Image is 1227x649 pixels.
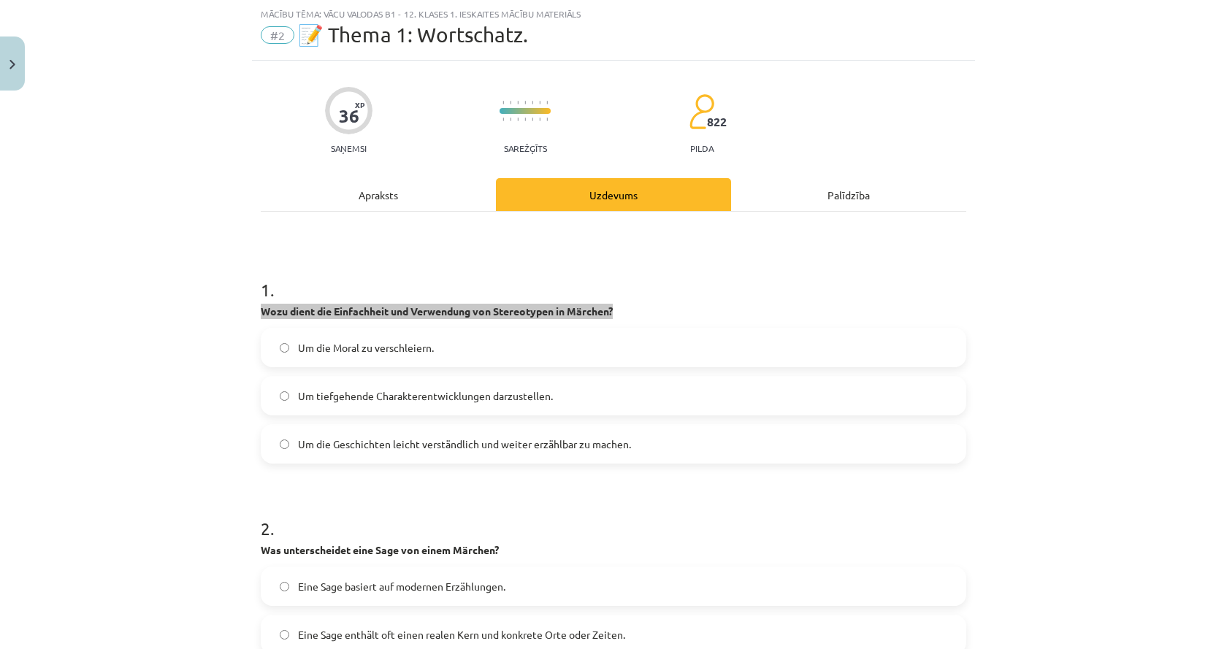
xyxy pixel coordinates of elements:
img: icon-short-line-57e1e144782c952c97e751825c79c345078a6d821885a25fce030b3d8c18986b.svg [517,118,519,121]
input: Eine Sage basiert auf modernen Erzählungen. [280,582,289,591]
img: icon-short-line-57e1e144782c952c97e751825c79c345078a6d821885a25fce030b3d8c18986b.svg [524,118,526,121]
strong: Wozu dient die Einfachheit und Verwendung von Stereotypen in Märchen? [261,304,613,318]
span: Um tiefgehende Charakterentwicklungen darzustellen. [298,388,553,404]
input: Eine Sage enthält oft einen realen Kern und konkrete Orte oder Zeiten. [280,630,289,640]
img: icon-short-line-57e1e144782c952c97e751825c79c345078a6d821885a25fce030b3d8c18986b.svg [502,101,504,104]
img: icon-short-line-57e1e144782c952c97e751825c79c345078a6d821885a25fce030b3d8c18986b.svg [517,101,519,104]
span: 822 [707,115,727,128]
div: Mācību tēma: Vācu valodas b1 - 12. klases 1. ieskaites mācību materiāls [261,9,966,19]
span: Um die Geschichten leicht verständlich und weiter erzählbar zu machen. [298,437,631,452]
input: Um die Moral zu verschleiern. [280,343,289,353]
div: 36 [339,106,359,126]
input: Um tiefgehende Charakterentwicklungen darzustellen. [280,391,289,401]
img: icon-short-line-57e1e144782c952c97e751825c79c345078a6d821885a25fce030b3d8c18986b.svg [524,101,526,104]
h1: 1 . [261,254,966,299]
span: Um die Moral zu verschleiern. [298,340,434,356]
div: Uzdevums [496,178,731,211]
div: Apraksts [261,178,496,211]
span: XP [355,101,364,109]
strong: Was unterscheidet eine Sage von einem Märchen? [261,543,499,556]
span: 📝 Thema 1: Wortschatz. [298,23,528,47]
span: Eine Sage enthält oft einen realen Kern und konkrete Orte oder Zeiten. [298,627,625,642]
img: icon-short-line-57e1e144782c952c97e751825c79c345078a6d821885a25fce030b3d8c18986b.svg [502,118,504,121]
img: icon-short-line-57e1e144782c952c97e751825c79c345078a6d821885a25fce030b3d8c18986b.svg [546,118,548,121]
img: icon-short-line-57e1e144782c952c97e751825c79c345078a6d821885a25fce030b3d8c18986b.svg [532,118,533,121]
img: icon-short-line-57e1e144782c952c97e751825c79c345078a6d821885a25fce030b3d8c18986b.svg [510,118,511,121]
img: students-c634bb4e5e11cddfef0936a35e636f08e4e9abd3cc4e673bd6f9a4125e45ecb1.svg [689,93,714,130]
img: icon-close-lesson-0947bae3869378f0d4975bcd49f059093ad1ed9edebbc8119c70593378902aed.svg [9,60,15,69]
img: icon-short-line-57e1e144782c952c97e751825c79c345078a6d821885a25fce030b3d8c18986b.svg [539,101,540,104]
img: icon-short-line-57e1e144782c952c97e751825c79c345078a6d821885a25fce030b3d8c18986b.svg [510,101,511,104]
span: #2 [261,26,294,44]
p: Sarežģīts [504,143,547,153]
h1: 2 . [261,493,966,538]
p: pilda [690,143,714,153]
img: icon-short-line-57e1e144782c952c97e751825c79c345078a6d821885a25fce030b3d8c18986b.svg [546,101,548,104]
div: Palīdzība [731,178,966,211]
input: Um die Geschichten leicht verständlich und weiter erzählbar zu machen. [280,439,289,449]
span: Eine Sage basiert auf modernen Erzählungen. [298,579,505,594]
img: icon-short-line-57e1e144782c952c97e751825c79c345078a6d821885a25fce030b3d8c18986b.svg [532,101,533,104]
p: Saņemsi [325,143,372,153]
img: icon-short-line-57e1e144782c952c97e751825c79c345078a6d821885a25fce030b3d8c18986b.svg [539,118,540,121]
